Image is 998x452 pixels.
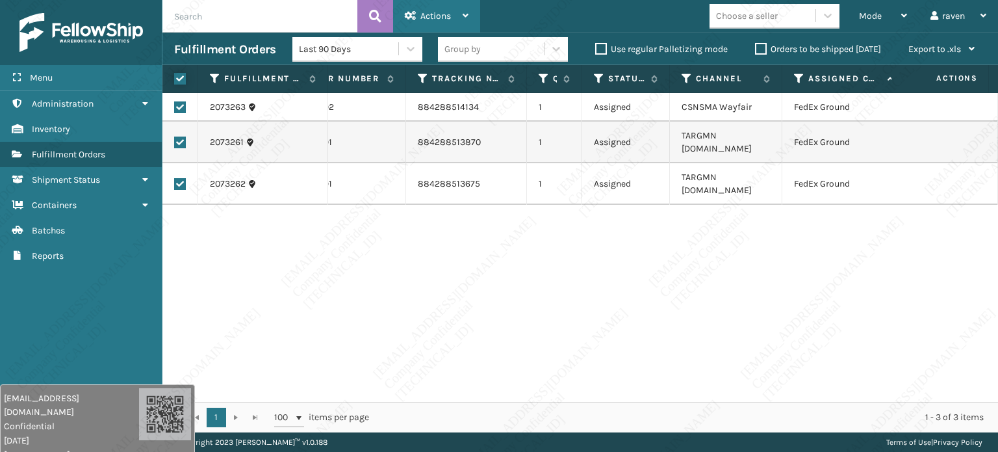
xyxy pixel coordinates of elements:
span: items per page [274,408,369,427]
span: Fulfillment Orders [32,149,105,160]
label: Orders to be shipped [DATE] [755,44,881,55]
label: Tracking Number [432,73,502,85]
label: Fulfillment Order Id [224,73,303,85]
td: TARGMN [DOMAIN_NAME] [670,122,782,163]
td: SO2443391 [275,122,406,163]
td: FedEx Ground [782,122,906,163]
label: Status [608,73,645,85]
span: [DATE] [4,434,139,447]
label: Order Number [301,73,381,85]
td: 1 [527,93,582,122]
div: Last 90 Days [299,42,400,56]
div: Group by [444,42,481,56]
span: Inventory [32,124,70,135]
span: Containers [32,200,77,211]
td: CSNSMA Wayfair [670,93,782,122]
td: FedEx Ground [782,163,906,205]
h3: Fulfillment Orders [174,42,275,57]
span: Export to .xls [908,44,961,55]
a: 884288513870 [418,137,481,148]
td: Assigned [582,163,670,205]
a: 2073261 [210,136,244,149]
span: [EMAIL_ADDRESS][DOMAIN_NAME] [4,392,139,419]
span: Menu [30,72,53,83]
img: logo [19,13,143,52]
div: | [886,432,982,452]
a: 884288513675 [418,178,480,189]
td: TARGMN [DOMAIN_NAME] [670,163,782,205]
div: 1 - 3 of 3 items [387,411,984,424]
p: Copyright 2023 [PERSON_NAME]™ v 1.0.188 [178,432,327,452]
a: 2073263 [210,101,246,114]
a: 2073262 [210,178,246,191]
span: Actions [895,68,986,89]
a: Terms of Use [886,438,931,447]
span: Batches [32,225,65,236]
span: Mode [859,10,882,21]
td: Assigned [582,122,670,163]
span: 100 [274,411,294,424]
label: Channel [696,73,757,85]
span: Actions [420,10,451,21]
td: FedEx Ground [782,93,906,122]
span: Administration [32,98,94,109]
label: Use regular Palletizing mode [595,44,728,55]
span: Shipment Status [32,174,100,185]
a: 884288514134 [418,101,479,113]
label: Quantity [553,73,557,85]
td: 1 [527,163,582,205]
a: Privacy Policy [933,438,982,447]
td: SO2443391 [275,163,406,205]
td: 1 [527,122,582,163]
td: SO2443392 [275,93,406,122]
a: 1 [207,408,226,427]
span: Confidential [4,419,139,433]
span: Reports [32,250,64,261]
label: Assigned Carrier Service [808,73,881,85]
div: Choose a seller [716,9,778,23]
td: Assigned [582,93,670,122]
